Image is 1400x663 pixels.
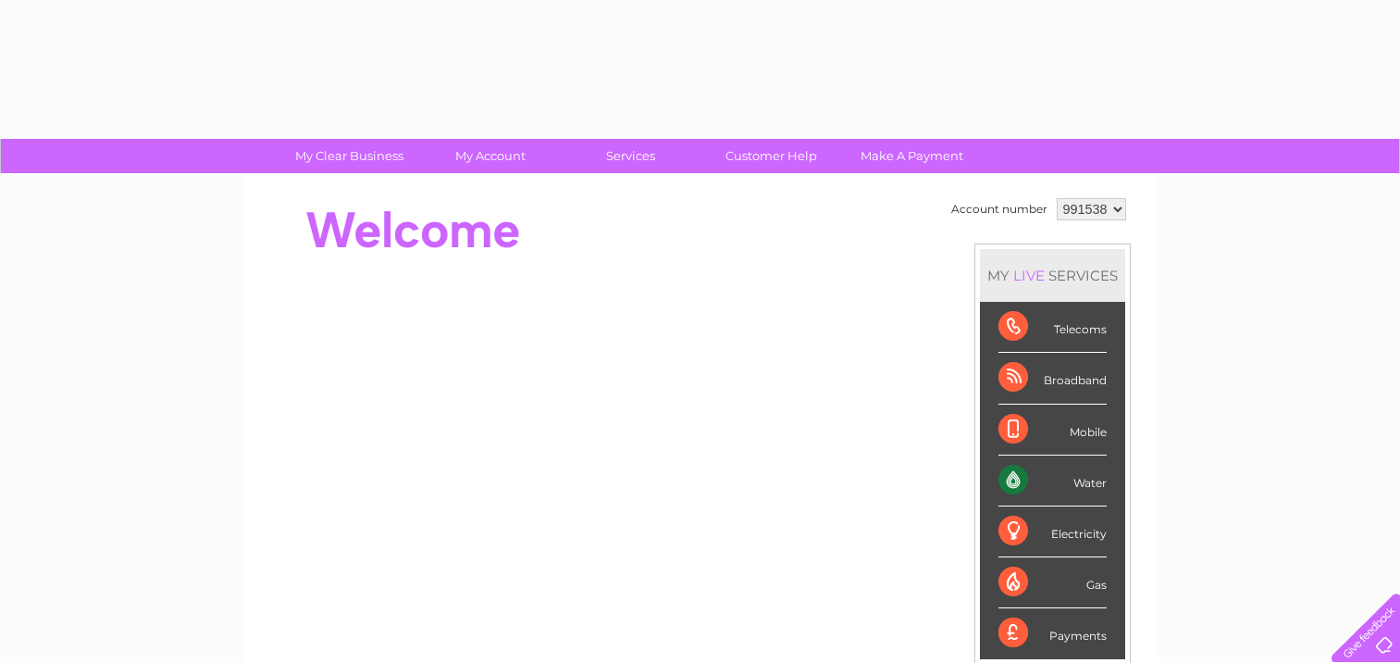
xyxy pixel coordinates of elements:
[947,194,1052,225] td: Account number
[998,302,1107,353] div: Telecoms
[998,405,1107,456] div: Mobile
[998,353,1107,404] div: Broadband
[998,608,1107,658] div: Payments
[273,139,426,173] a: My Clear Business
[554,139,707,173] a: Services
[998,507,1107,557] div: Electricity
[414,139,566,173] a: My Account
[695,139,848,173] a: Customer Help
[980,249,1125,302] div: MY SERVICES
[998,557,1107,608] div: Gas
[1010,267,1048,284] div: LIVE
[998,456,1107,507] div: Water
[836,139,988,173] a: Make A Payment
